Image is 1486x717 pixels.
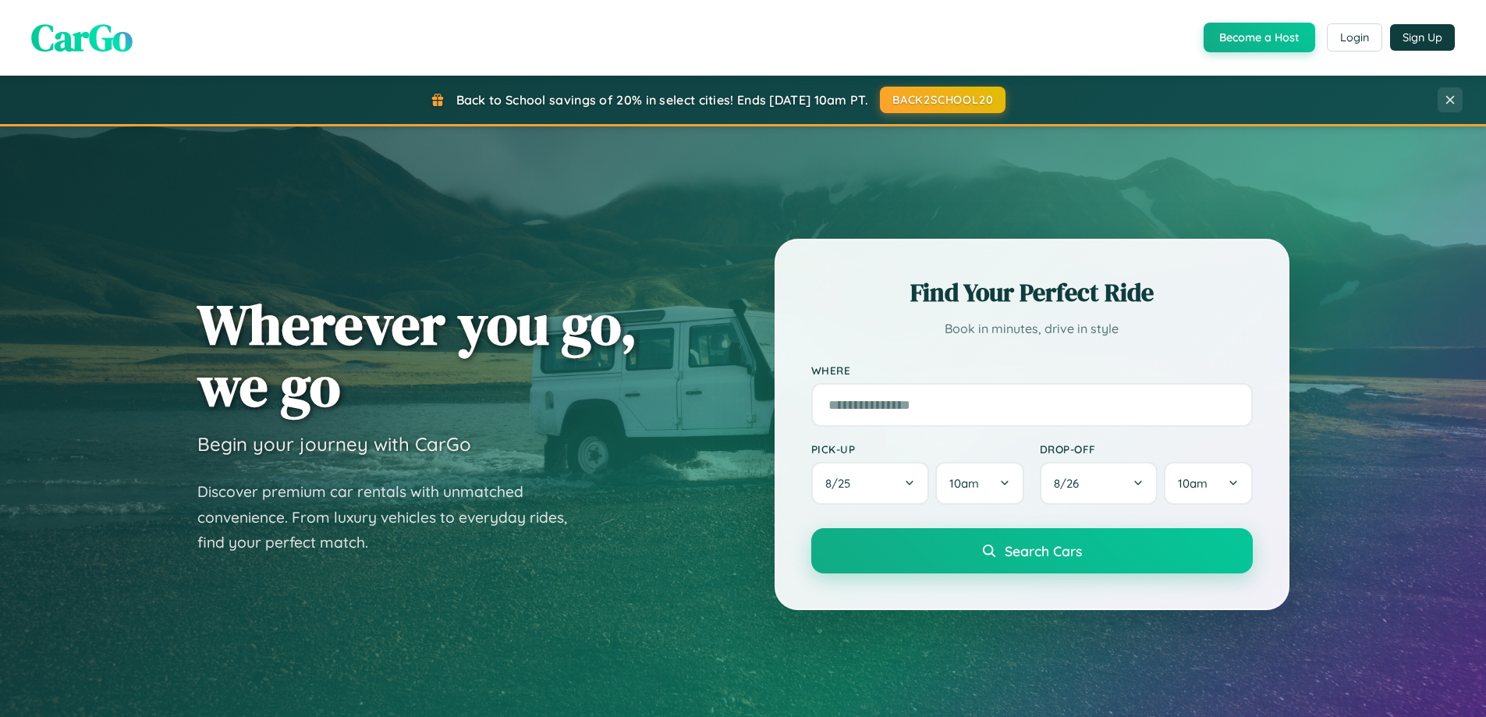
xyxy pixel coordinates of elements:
span: CarGo [31,12,133,63]
h2: Find Your Perfect Ride [811,275,1253,310]
button: 8/26 [1040,462,1158,505]
span: 8 / 25 [825,476,858,491]
p: Book in minutes, drive in style [811,318,1253,340]
span: 8 / 26 [1054,476,1087,491]
span: Search Cars [1005,542,1082,559]
span: 10am [1178,476,1208,491]
span: 10am [949,476,979,491]
button: Search Cars [811,528,1253,573]
p: Discover premium car rentals with unmatched convenience. From luxury vehicles to everyday rides, ... [197,479,587,555]
button: 10am [1164,462,1252,505]
button: BACK2SCHOOL20 [880,87,1005,113]
button: Become a Host [1204,23,1315,52]
label: Pick-up [811,442,1024,456]
label: Drop-off [1040,442,1253,456]
button: 8/25 [811,462,930,505]
button: Sign Up [1390,24,1455,51]
label: Where [811,364,1253,377]
button: Login [1327,23,1382,51]
button: 10am [935,462,1023,505]
h3: Begin your journey with CarGo [197,432,471,456]
h1: Wherever you go, we go [197,293,637,417]
span: Back to School savings of 20% in select cities! Ends [DATE] 10am PT. [456,92,868,108]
